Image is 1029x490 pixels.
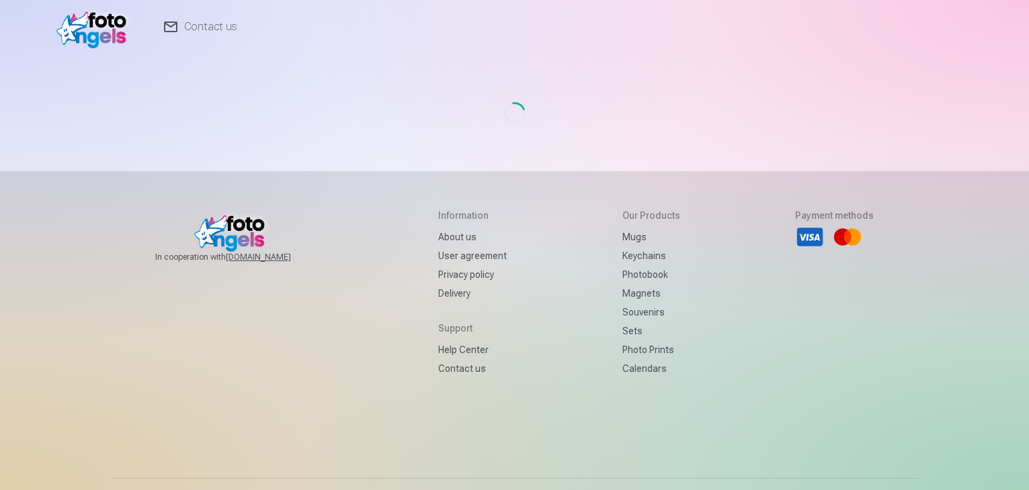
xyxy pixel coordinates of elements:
[155,252,323,262] span: In cooperation with
[438,340,507,359] a: Help Center
[438,284,507,303] a: Delivery
[622,284,680,303] a: Magnets
[622,209,680,222] h5: Our products
[622,246,680,265] a: Keychains
[622,303,680,322] a: Souvenirs
[438,359,507,378] a: Contact us
[795,222,825,252] li: Visa
[622,359,680,378] a: Calendars
[622,265,680,284] a: Photobook
[438,209,507,222] h5: Information
[438,322,507,335] h5: Support
[622,228,680,246] a: Mugs
[226,252,323,262] a: [DOMAIN_NAME]
[438,246,507,265] a: User agreement
[622,340,680,359] a: Photo prints
[438,228,507,246] a: About us
[56,5,134,48] img: /v1
[622,322,680,340] a: Sets
[438,265,507,284] a: Privacy policy
[833,222,862,252] li: Mastercard
[795,209,874,222] h5: Payment methods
